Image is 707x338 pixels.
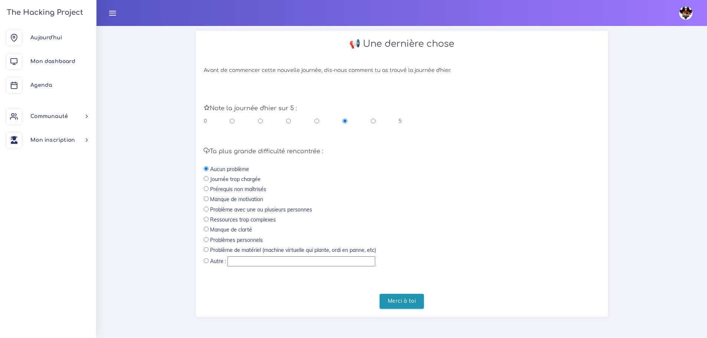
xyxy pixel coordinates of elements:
label: Aucun problème [210,165,249,173]
h5: Ta plus grande difficulté rencontrée : [204,148,600,155]
label: Journée trop chargée [210,175,261,183]
label: Prérequis non maîtrisés [210,186,266,193]
input: Merci à toi [380,294,424,309]
label: Manque de clarté [210,226,252,233]
span: Mon inscription [30,137,75,143]
label: Problèmes personnels [210,236,263,244]
label: Ressources trop complexes [210,216,276,223]
span: Agenda [30,82,52,88]
h2: 📢 Une dernière chose [204,39,600,49]
label: Manque de motivation [210,196,263,203]
h6: Avant de commencer cette nouvelle journée, dis-nous comment tu as trouvé la journée d'hier. [204,68,600,74]
span: Aujourd'hui [30,35,62,40]
h5: Note la journée d'hier sur 5 : [204,105,600,112]
label: Problème avec une ou plusieurs personnes [210,206,312,213]
label: Autre : [210,257,226,265]
span: Mon dashboard [30,59,75,64]
span: Communauté [30,114,68,119]
label: Problème de matériel (machine virtuelle qui plante, ordi en panne, etc) [210,246,376,254]
img: avatar [679,6,693,20]
div: 0 5 [204,117,402,125]
h3: The Hacking Project [4,9,83,17]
